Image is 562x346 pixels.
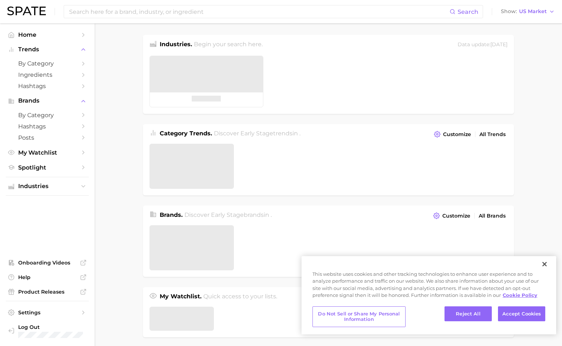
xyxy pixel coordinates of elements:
span: by Category [18,60,76,67]
span: Industries [18,183,76,190]
a: Ingredients [6,69,89,80]
a: by Category [6,110,89,121]
span: Onboarding Videos [18,259,76,266]
div: This website uses cookies and other tracking technologies to enhance user experience and to analy... [302,271,556,303]
a: Posts [6,132,89,143]
span: Discover Early Stage trends in . [214,130,300,137]
img: SPATE [7,7,46,15]
span: Spotlight [18,164,76,171]
h2: Begin your search here. [194,40,263,50]
span: Hashtags [18,123,76,130]
span: Brands . [160,211,183,218]
input: Search here for a brand, industry, or ingredient [68,5,450,18]
span: Show [501,9,517,13]
span: Customize [442,213,470,219]
h2: Quick access to your lists. [203,292,277,302]
a: More information about your privacy, opens in a new tab [503,292,537,298]
span: All Brands [479,213,506,219]
a: by Category [6,58,89,69]
div: Cookie banner [302,256,556,334]
button: Brands [6,95,89,106]
a: Onboarding Videos [6,257,89,268]
h1: My Watchlist. [160,292,202,302]
a: Settings [6,307,89,318]
span: Settings [18,309,76,316]
a: Hashtags [6,80,89,92]
a: Spotlight [6,162,89,173]
a: Product Releases [6,286,89,297]
button: Accept Cookies [498,306,545,322]
span: US Market [519,9,547,13]
button: Industries [6,181,89,192]
a: Home [6,29,89,40]
span: by Category [18,112,76,119]
span: Posts [18,134,76,141]
span: Brands [18,98,76,104]
span: Home [18,31,76,38]
button: Do Not Sell or Share My Personal Information, Opens the preference center dialog [312,306,406,327]
span: Help [18,274,76,281]
div: Data update: [DATE] [458,40,507,50]
button: Reject All [445,306,492,322]
span: Customize [443,131,471,138]
span: Ingredients [18,71,76,78]
button: Close [537,256,553,272]
a: My Watchlist [6,147,89,158]
span: All Trends [479,131,506,138]
span: Log Out [18,324,93,330]
span: Product Releases [18,289,76,295]
a: All Brands [477,211,507,221]
a: Log out. Currently logged in with e-mail tina.pozzi@paulaschoice.com. [6,322,89,341]
button: Trends [6,44,89,55]
span: Search [458,8,478,15]
button: Customize [431,211,472,221]
span: My Watchlist [18,149,76,156]
a: All Trends [478,130,507,139]
button: ShowUS Market [499,7,557,16]
span: Trends [18,46,76,53]
a: Hashtags [6,121,89,132]
div: Privacy [302,256,556,334]
span: Discover Early Stage brands in . [184,211,272,218]
a: Help [6,272,89,283]
span: Hashtags [18,83,76,90]
span: Category Trends . [160,130,212,137]
button: Customize [432,129,473,139]
h1: Industries. [160,40,192,50]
